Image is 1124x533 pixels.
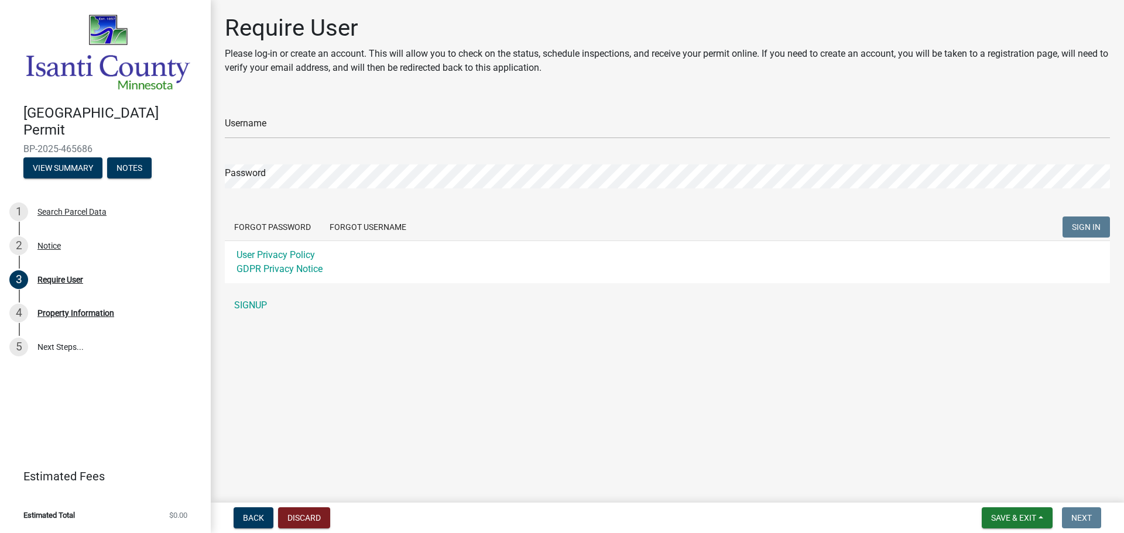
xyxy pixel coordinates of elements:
div: 2 [9,236,28,255]
button: Notes [107,157,152,178]
wm-modal-confirm: Summary [23,164,102,173]
button: Forgot Username [320,216,416,238]
div: 4 [9,304,28,322]
span: Back [243,513,264,522]
div: Property Information [37,309,114,317]
wm-modal-confirm: Notes [107,164,152,173]
div: Require User [37,276,83,284]
span: BP-2025-465686 [23,143,187,154]
p: Please log-in or create an account. This will allow you to check on the status, schedule inspecti... [225,47,1110,75]
span: Save & Exit [991,513,1036,522]
button: Back [234,507,273,528]
div: 5 [9,338,28,356]
h4: [GEOGRAPHIC_DATA] Permit [23,105,201,139]
button: Forgot Password [225,216,320,238]
h1: Require User [225,14,1110,42]
div: 3 [9,270,28,289]
span: $0.00 [169,511,187,519]
button: Save & Exit [982,507,1053,528]
button: Next [1062,507,1101,528]
a: Estimated Fees [9,465,192,488]
div: Search Parcel Data [37,208,107,216]
button: SIGN IN [1063,216,1110,238]
button: Discard [278,507,330,528]
button: View Summary [23,157,102,178]
span: Estimated Total [23,511,75,519]
div: 1 [9,202,28,221]
img: Isanti County, Minnesota [23,12,192,92]
span: SIGN IN [1072,222,1101,232]
div: Notice [37,242,61,250]
a: SIGNUP [225,294,1110,317]
a: GDPR Privacy Notice [237,263,323,274]
a: User Privacy Policy [237,249,315,260]
span: Next [1071,513,1092,522]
